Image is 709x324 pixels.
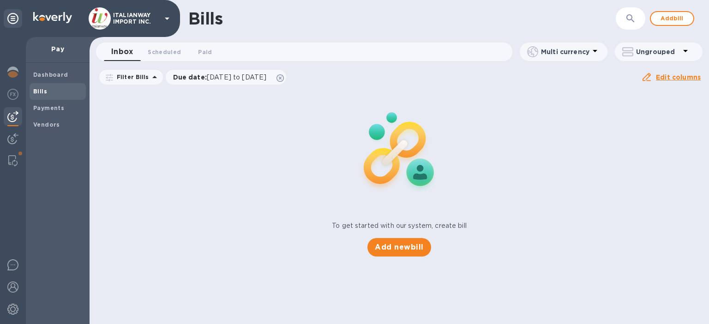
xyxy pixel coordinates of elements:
[113,73,149,81] p: Filter Bills
[173,73,271,82] p: Due date :
[650,11,694,26] button: Addbill
[148,47,181,57] span: Scheduled
[375,242,423,253] span: Add new bill
[207,73,266,81] span: [DATE] to [DATE]
[33,104,64,111] b: Payments
[33,121,60,128] b: Vendors
[656,73,701,81] u: Edit columns
[113,12,159,25] p: ITALIANWAY IMPORT INC.
[658,13,686,24] span: Add bill
[4,9,22,28] div: Unpin categories
[367,238,431,257] button: Add newbill
[33,44,82,54] p: Pay
[166,70,287,85] div: Due date:[DATE] to [DATE]
[33,88,47,95] b: Bills
[7,89,18,100] img: Foreign exchange
[198,47,212,57] span: Paid
[636,47,680,56] p: Ungrouped
[33,12,72,23] img: Logo
[188,9,222,28] h1: Bills
[332,221,467,231] p: To get started with our system, create bill
[33,71,68,78] b: Dashboard
[541,47,589,56] p: Multi currency
[111,45,133,58] span: Inbox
